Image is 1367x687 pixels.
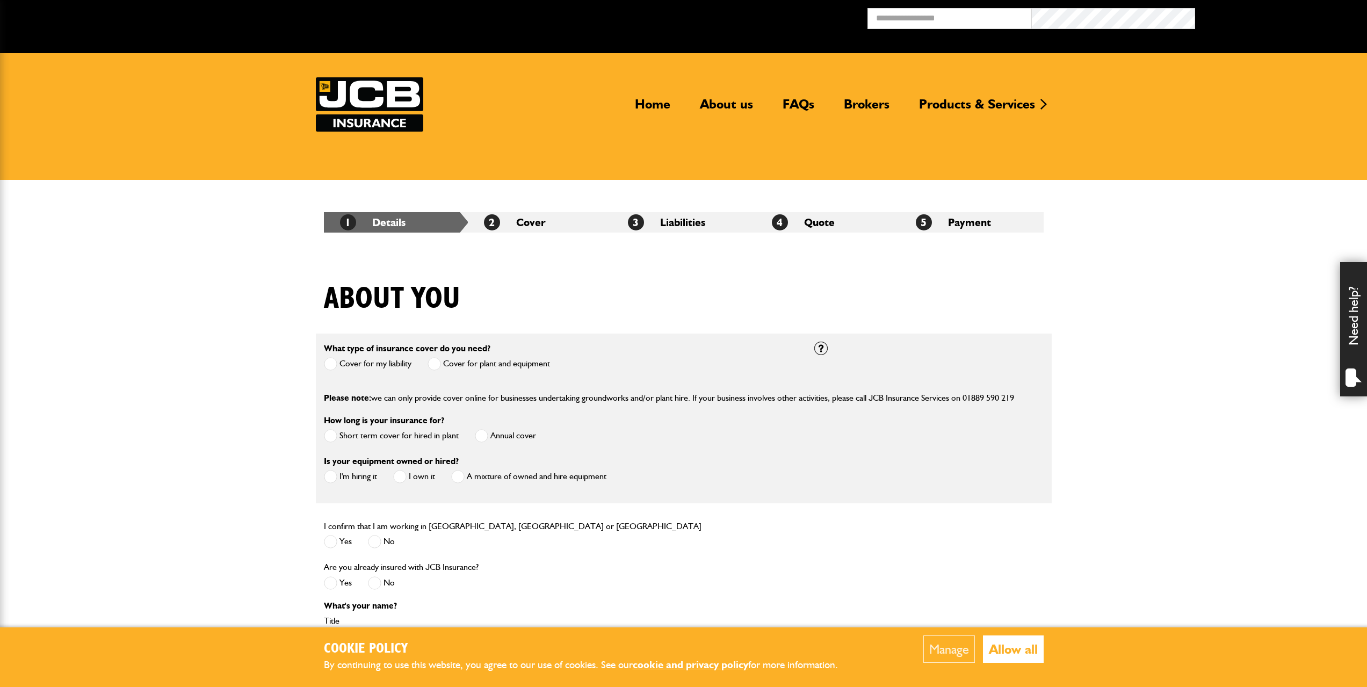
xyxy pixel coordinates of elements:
h2: Cookie Policy [324,641,856,657]
label: Yes [324,576,352,590]
li: Cover [468,212,612,233]
span: 4 [772,214,788,230]
p: By continuing to use this website, you agree to our use of cookies. See our for more information. [324,657,856,674]
label: Annual cover [475,429,536,443]
a: cookie and privacy policy [633,659,748,671]
a: Home [627,96,678,121]
label: Short term cover for hired in plant [324,429,459,443]
a: Brokers [836,96,898,121]
label: Yes [324,535,352,548]
div: Need help? [1340,262,1367,396]
button: Allow all [983,635,1044,663]
li: Liabilities [612,212,756,233]
a: About us [692,96,761,121]
label: Are you already insured with JCB Insurance? [324,563,479,572]
li: Payment [900,212,1044,233]
a: FAQs [775,96,822,121]
img: JCB Insurance Services logo [316,77,423,132]
a: Products & Services [911,96,1043,121]
span: 2 [484,214,500,230]
label: What type of insurance cover do you need? [324,344,490,353]
label: No [368,576,395,590]
p: we can only provide cover online for businesses undertaking groundworks and/or plant hire. If you... [324,391,1044,405]
span: Please note: [324,393,371,403]
label: Title [324,617,798,625]
h1: About you [324,281,460,317]
span: 3 [628,214,644,230]
p: What's your name? [324,602,798,610]
button: Broker Login [1195,8,1359,25]
label: I confirm that I am working in [GEOGRAPHIC_DATA], [GEOGRAPHIC_DATA] or [GEOGRAPHIC_DATA] [324,522,701,531]
span: 1 [340,214,356,230]
li: Details [324,212,468,233]
label: I'm hiring it [324,470,377,483]
label: Cover for my liability [324,357,411,371]
li: Quote [756,212,900,233]
a: JCB Insurance Services [316,77,423,132]
label: A mixture of owned and hire equipment [451,470,606,483]
label: How long is your insurance for? [324,416,444,425]
span: 5 [916,214,932,230]
label: I own it [393,470,435,483]
label: No [368,535,395,548]
label: Cover for plant and equipment [428,357,550,371]
button: Manage [923,635,975,663]
label: Is your equipment owned or hired? [324,457,459,466]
